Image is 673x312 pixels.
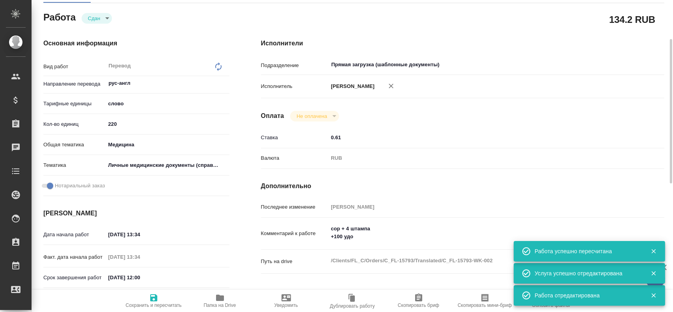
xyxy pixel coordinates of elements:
div: Работа отредактирована [535,291,639,299]
div: Личные медицинские документы (справки, эпикризы) [105,159,229,172]
div: слово [105,97,229,110]
button: Сохранить и пересчитать [121,290,187,312]
span: Дублировать работу [330,303,375,309]
p: Общая тематика [43,141,105,149]
button: Не оплачена [294,113,329,120]
p: Последнее изменение [261,203,328,211]
p: Ставка [261,134,328,142]
h4: Дополнительно [261,181,664,191]
p: Факт. дата начала работ [43,253,105,261]
input: ✎ Введи что-нибудь [328,132,630,143]
button: Закрыть [645,292,662,299]
div: RUB [328,151,630,165]
span: Папка на Drive [204,303,236,308]
p: Вид работ [43,63,105,71]
p: Дата начала работ [43,231,105,239]
textarea: сор + 4 штампа +100 удо [328,222,630,243]
span: Сохранить и пересчитать [126,303,182,308]
div: Сдан [82,13,112,24]
button: Скопировать мини-бриф [452,290,518,312]
button: Сдан [86,15,103,22]
p: Кол-во единиц [43,120,105,128]
div: Медицина [105,138,229,151]
p: Тарифные единицы [43,100,105,108]
p: [PERSON_NAME] [328,82,375,90]
input: ✎ Введи что-нибудь [105,229,174,240]
span: Нотариальный заказ [55,182,105,190]
button: Закрыть [645,248,662,255]
p: Направление перевода [43,80,105,88]
textarea: /Clients/FL_C/Orders/C_FL-15793/Translated/C_FL-15793-WK-002 [328,254,630,267]
button: Скопировать бриф [386,290,452,312]
button: Уведомить [253,290,319,312]
h4: [PERSON_NAME] [43,209,229,218]
button: Open [225,82,227,84]
h4: Исполнители [261,39,664,48]
div: Услуга успешно отредактирована [535,269,639,277]
button: Папка на Drive [187,290,253,312]
span: Уведомить [274,303,298,308]
p: Комментарий к работе [261,230,328,237]
h4: Основная информация [43,39,229,48]
h2: Работа [43,9,76,24]
button: Дублировать работу [319,290,386,312]
input: Пустое поле [328,201,630,213]
p: Тематика [43,161,105,169]
p: Валюта [261,154,328,162]
button: Закрыть [645,270,662,277]
p: Путь на drive [261,258,328,265]
div: Сдан [290,111,339,121]
span: Скопировать бриф [398,303,439,308]
p: Срок завершения работ [43,274,105,282]
input: Пустое поле [105,251,174,263]
p: Исполнитель [261,82,328,90]
button: Удалить исполнителя [382,77,400,95]
p: Подразделение [261,62,328,69]
div: Работа успешно пересчитана [535,247,639,255]
h4: Оплата [261,111,284,121]
input: ✎ Введи что-нибудь [105,272,174,283]
h2: 134.2 RUB [609,13,655,26]
span: Скопировать мини-бриф [458,303,512,308]
input: ✎ Введи что-нибудь [105,118,229,130]
button: Open [626,64,628,65]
